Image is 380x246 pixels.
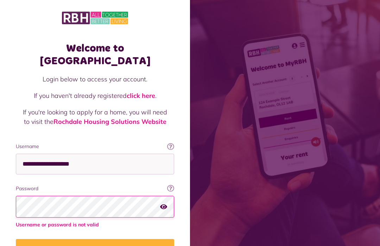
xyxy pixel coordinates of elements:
[16,221,174,228] span: Username or password is not valid
[23,74,167,84] p: Login below to access your account.
[53,118,166,126] a: Rochdale Housing Solutions Website
[23,107,167,126] p: If you're looking to apply for a home, you will need to visit the
[16,185,174,192] label: Password
[62,11,128,25] img: MyRBH
[16,42,174,67] h1: Welcome to [GEOGRAPHIC_DATA]
[23,91,167,100] p: If you haven't already registered .
[127,92,155,100] a: click here
[16,143,174,150] label: Username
